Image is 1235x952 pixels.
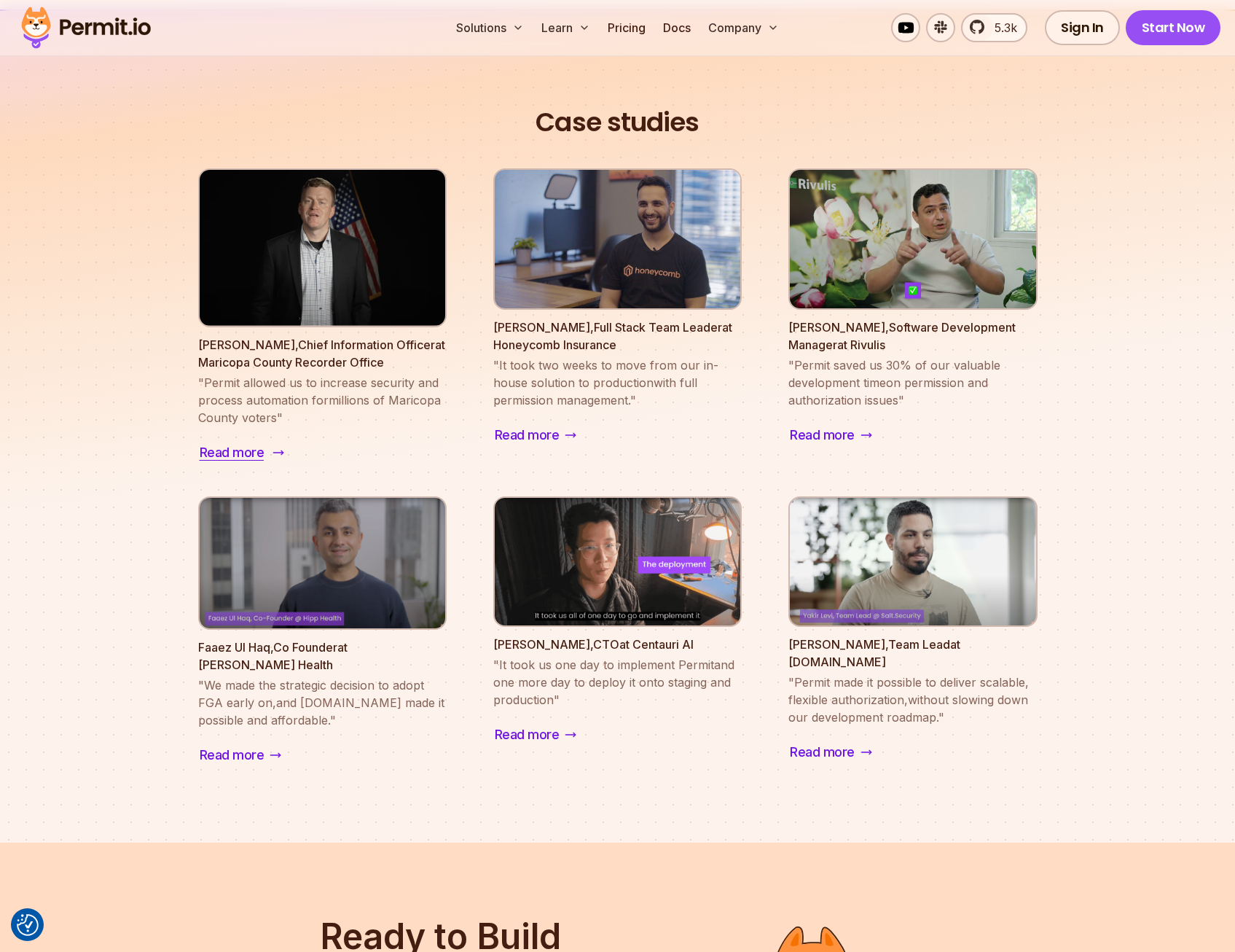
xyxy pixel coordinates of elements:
[493,717,593,752] a: Read more
[790,425,855,445] span: Read more
[788,356,1037,409] blockquote: " Permit saved us 30% of our valuable development time on permission and authorization issues "
[788,636,1037,671] p: [PERSON_NAME] , Team Lead at [DOMAIN_NAME]
[493,356,742,409] blockquote: " It took two weeks to move from our in-house solution to production with full permission managem...
[961,13,1027,42] a: 5.3k
[493,418,593,453] a: Read more
[198,103,1038,142] h2: Case studies
[495,425,560,445] span: Read more
[198,435,298,470] a: Read more
[17,914,39,936] button: Consent Preferences
[788,674,1037,726] blockquote: " Permit made it possible to deliver scalable, flexible authorization, without slowing down our d...
[198,639,447,674] p: Faaez Ul Haq , Co Founder at [PERSON_NAME] Health
[536,13,596,42] button: Learn
[788,735,888,770] a: Read more
[788,319,1037,354] p: [PERSON_NAME] , Software Development Manager at Rivulis
[1126,10,1221,45] a: Start Now
[986,19,1017,36] span: 5.3k
[198,336,447,371] p: [PERSON_NAME] , Chief Information Officer at Maricopa County Recorder Office
[702,13,785,42] button: Company
[602,13,651,42] a: Pricing
[493,656,742,709] blockquote: " It took us one day to implement Permit and one more day to deploy it onto staging and production "
[198,374,447,426] blockquote: " Permit allowed us to increase security and process automation for millions of Maricopa County v...
[15,3,157,52] img: Permit logo
[1045,10,1120,45] a: Sign In
[200,745,264,765] span: Read more
[493,636,742,653] p: [PERSON_NAME] , CTO at Centauri AI
[450,13,530,42] button: Solutions
[657,13,697,42] a: Docs
[200,442,264,463] span: Read more
[790,742,855,762] span: Read more
[788,418,888,453] a: Read more
[17,914,39,936] img: Revisit consent button
[198,738,298,773] a: Read more
[493,319,742,354] p: [PERSON_NAME] , Full Stack Team Leader at Honeycomb Insurance
[198,676,447,729] blockquote: " We made the strategic decision to adopt FGA early on, and [DOMAIN_NAME] made it possible and af...
[495,725,560,745] span: Read more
